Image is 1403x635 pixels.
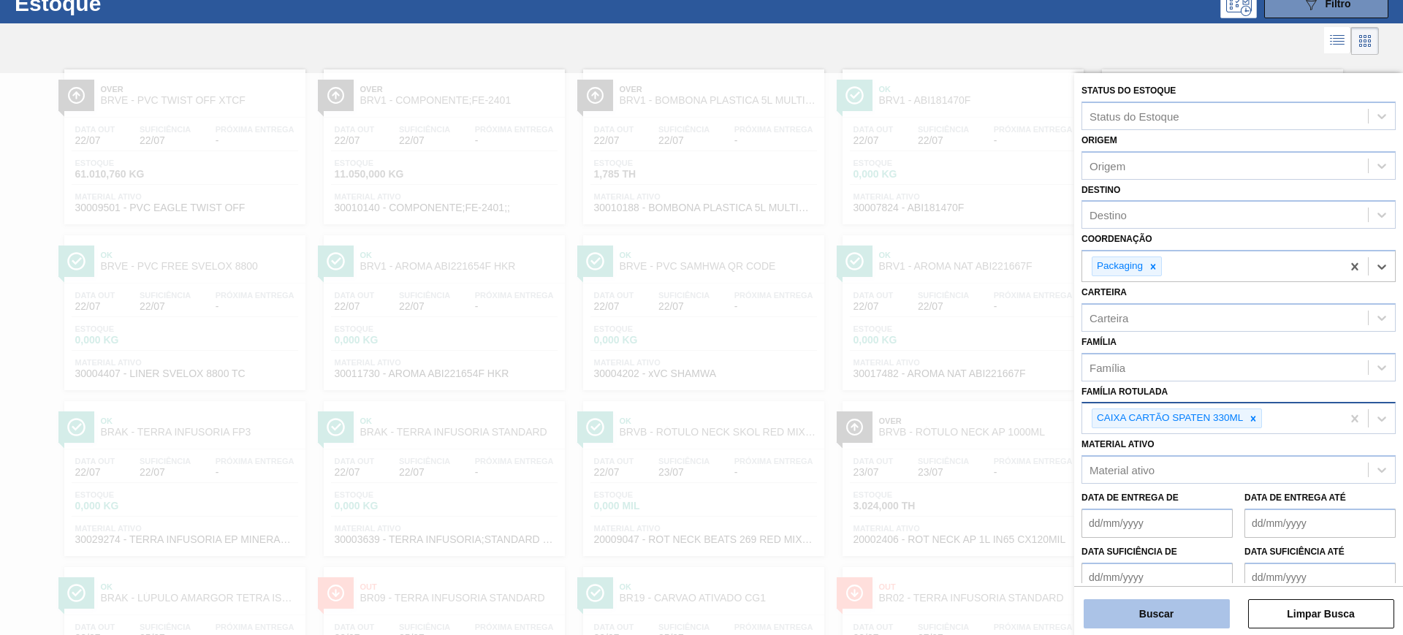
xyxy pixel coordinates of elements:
label: Família Rotulada [1081,387,1168,397]
input: dd/mm/yyyy [1244,509,1396,538]
div: Packaging [1092,257,1145,275]
div: Origem [1090,159,1125,172]
label: Carteira [1081,287,1127,297]
div: Visão em Cards [1351,27,1379,55]
div: Visão em Lista [1324,27,1351,55]
a: ÍconeOkBRV1 - ABI181470FData out22/07Suficiência22/07Próxima Entrega-Estoque0,000 KGMaterial ativ... [832,58,1091,224]
div: CAIXA CARTÃO SPATEN 330ML [1092,409,1245,427]
div: Destino [1090,209,1127,221]
a: ÍconeOverBRV1 - COMPONENTE;FE-2401Data out22/07Suficiência22/07Próxima Entrega-Estoque11.050,000 ... [313,58,572,224]
div: Status do Estoque [1090,110,1179,122]
a: ÍconeOverBRV1 - BOMBONA PLASTICA 5L MULTIMODAL;;BOMBOData out22/07Suficiência22/07Próxima Entrega... [572,58,832,224]
div: Carteira [1090,311,1128,324]
a: ÍconeOverBRV1 - BOMBONA DE 12,5L NATURAL:Data out22/07Suficiência22/07Próxima Entrega-Estoque0,17... [1091,58,1350,224]
label: Status do Estoque [1081,85,1176,96]
label: Data suficiência até [1244,547,1345,557]
label: Destino [1081,185,1120,195]
label: Material ativo [1081,439,1155,449]
div: Família [1090,361,1125,373]
label: Data suficiência de [1081,547,1177,557]
label: Família [1081,337,1117,347]
input: dd/mm/yyyy [1244,563,1396,592]
a: ÍconeOverBRVE - PVC TWIST OFF XTCFData out22/07Suficiência22/07Próxima Entrega-Estoque61.010,760 ... [53,58,313,224]
input: dd/mm/yyyy [1081,563,1233,592]
label: Origem [1081,135,1117,145]
div: Material ativo [1090,464,1155,476]
label: Data de Entrega até [1244,493,1346,503]
label: Data de Entrega de [1081,493,1179,503]
input: dd/mm/yyyy [1081,509,1233,538]
label: Coordenação [1081,234,1152,244]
